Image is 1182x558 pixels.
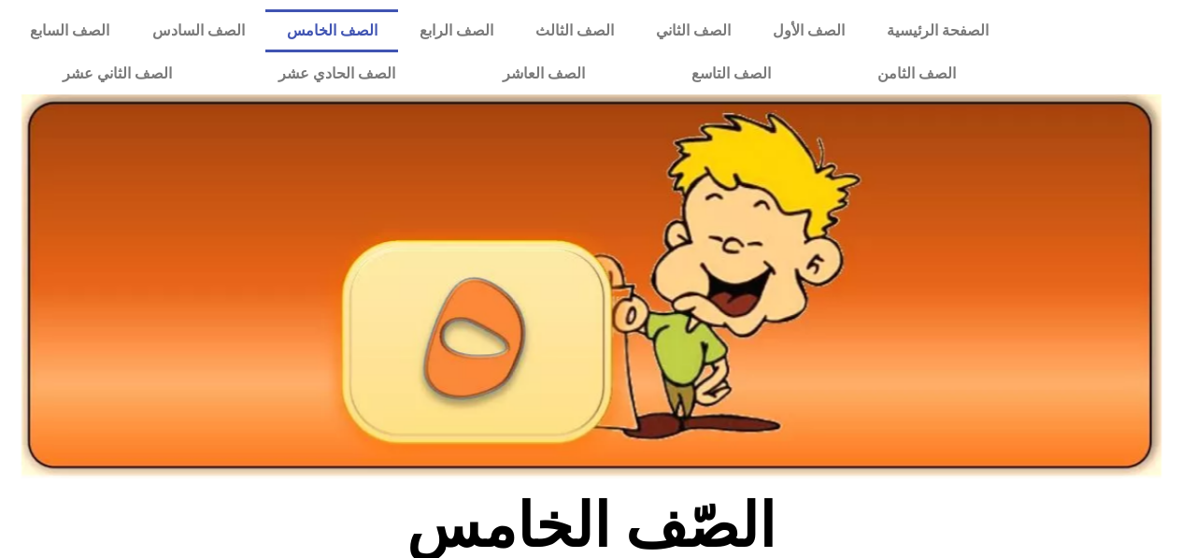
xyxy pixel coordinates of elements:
a: الصف الثاني عشر [9,52,225,95]
a: الصف الثاني [634,9,751,52]
a: الصف الرابع [398,9,514,52]
a: الصفحة الرئيسية [865,9,1009,52]
a: الصف العاشر [449,52,638,95]
a: الصف الثالث [514,9,634,52]
a: الصف الثامن [824,52,1009,95]
a: الصف الأول [751,9,865,52]
a: الصف السادس [131,9,265,52]
a: الصف الخامس [265,9,398,52]
a: الصف التاسع [638,52,824,95]
a: الصف السابع [9,9,131,52]
a: الصف الحادي عشر [225,52,449,95]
